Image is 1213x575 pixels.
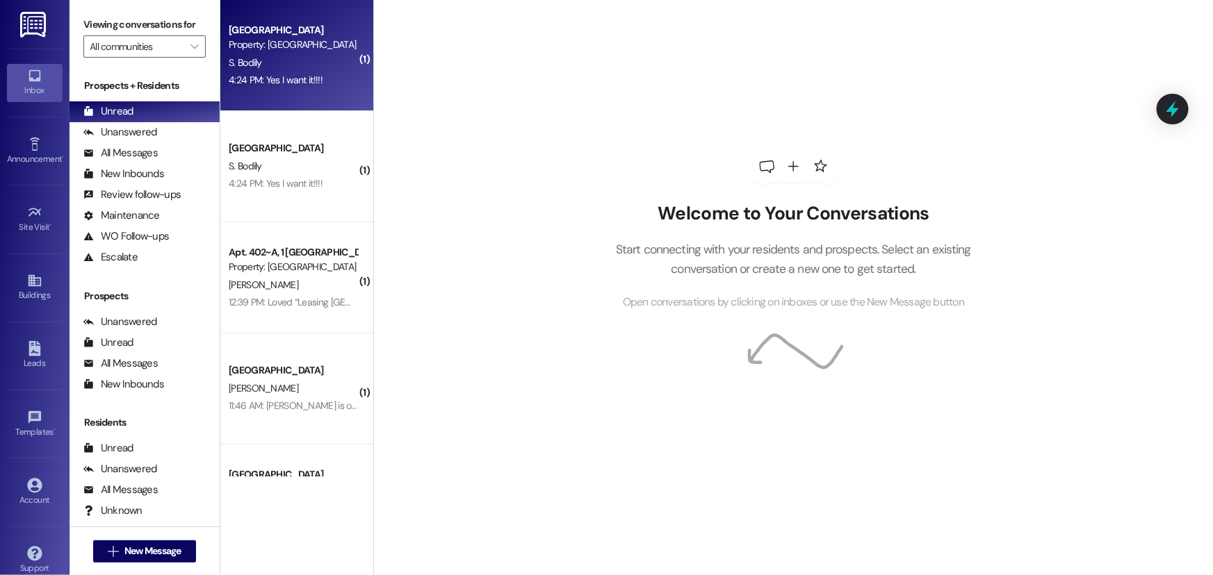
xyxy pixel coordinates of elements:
[190,41,198,52] i: 
[83,167,164,181] div: New Inbounds
[83,377,164,392] div: New Inbounds
[83,125,157,140] div: Unanswered
[229,37,357,52] div: Property: [GEOGRAPHIC_DATA]
[229,260,357,274] div: Property: [GEOGRAPHIC_DATA]
[70,78,220,93] div: Prospects + Residents
[62,152,64,162] span: •
[83,14,206,35] label: Viewing conversations for
[229,467,357,482] div: [GEOGRAPHIC_DATA]
[83,146,158,160] div: All Messages
[83,104,133,119] div: Unread
[70,415,220,430] div: Residents
[229,382,298,394] span: [PERSON_NAME]
[7,64,63,101] a: Inbox
[83,335,133,350] div: Unread
[7,406,63,443] a: Templates •
[7,201,63,238] a: Site Visit •
[108,546,118,557] i: 
[83,187,181,202] div: Review follow-ups
[229,278,298,291] span: [PERSON_NAME]
[7,474,63,511] a: Account
[83,250,138,265] div: Escalate
[83,315,157,329] div: Unanswered
[83,356,158,371] div: All Messages
[229,177,323,190] div: 4:24 PM: Yes I want it!!!!
[595,203,993,225] h2: Welcome to Your Conversations
[93,540,196,562] button: New Message
[20,12,49,37] img: ResiDesk Logo
[83,483,158,497] div: All Messages
[229,160,262,172] span: S. Bodily
[229,245,357,260] div: Apt. 402~A, 1 [GEOGRAPHIC_DATA]
[229,296,577,308] div: 12:39 PM: Loved “Leasing [GEOGRAPHIC_DATA] ([GEOGRAPHIC_DATA]): Hi! You can r…”
[124,544,181,558] span: New Message
[83,441,133,456] div: Unread
[70,289,220,303] div: Prospects
[83,208,160,223] div: Maintenance
[90,35,184,58] input: All communities
[83,503,143,518] div: Unknown
[229,56,262,69] span: S. Bodily
[83,229,169,244] div: WO Follow-ups
[50,220,52,230] span: •
[229,141,357,156] div: [GEOGRAPHIC_DATA]
[229,23,357,37] div: [GEOGRAPHIC_DATA]
[83,462,157,476] div: Unanswered
[229,74,323,86] div: 4:24 PM: Yes I want it!!!!
[54,425,56,435] span: •
[229,363,357,378] div: [GEOGRAPHIC_DATA]
[595,240,993,279] p: Start connecting with your residents and prospects. Select an existing conversation or create a n...
[7,269,63,306] a: Buildings
[7,337,63,374] a: Leads
[623,294,964,311] span: Open conversations by clicking on inboxes or use the New Message button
